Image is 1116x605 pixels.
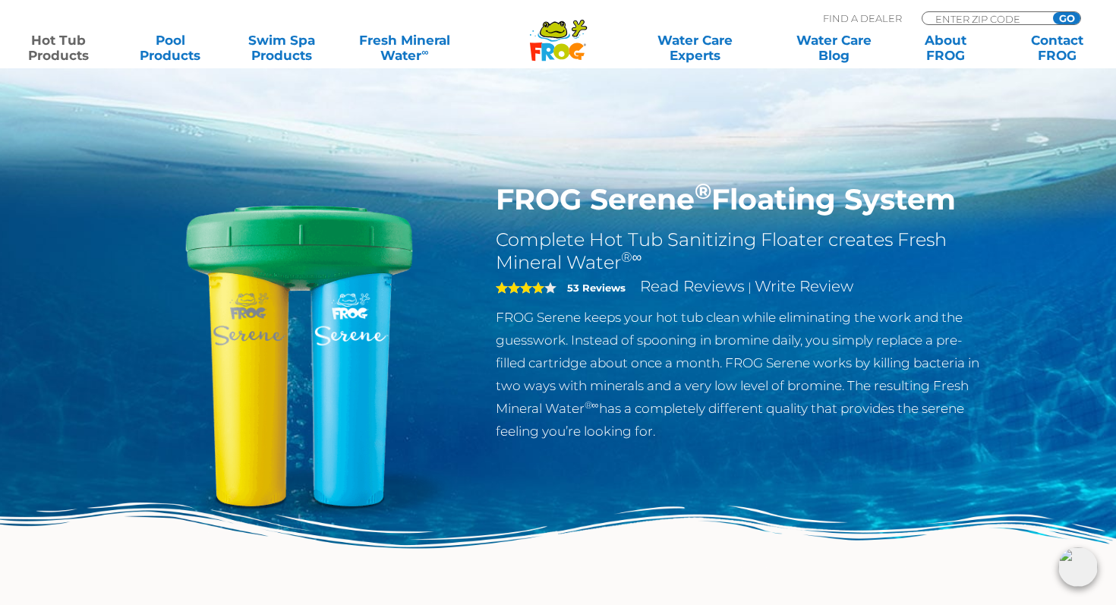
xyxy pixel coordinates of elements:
[934,12,1036,25] input: Zip Code Form
[823,11,902,25] p: Find A Dealer
[621,249,642,266] sup: ®∞
[695,178,711,204] sup: ®
[421,46,428,58] sup: ∞
[496,282,544,294] span: 4
[585,399,599,411] sup: ®∞
[748,280,752,295] span: |
[496,182,991,217] h1: FROG Serene Floating System
[640,277,745,295] a: Read Reviews
[567,282,626,294] strong: 53 Reviews
[496,228,991,274] h2: Complete Hot Tub Sanitizing Floater creates Fresh Mineral Water
[790,33,877,63] a: Water CareBlog
[350,33,459,63] a: Fresh MineralWater∞
[1053,12,1080,24] input: GO
[127,33,213,63] a: PoolProducts
[755,277,853,295] a: Write Review
[125,182,473,530] img: hot-tub-product-serene-floater.png
[238,33,325,63] a: Swim SpaProducts
[902,33,988,63] a: AboutFROG
[625,33,766,63] a: Water CareExperts
[15,33,102,63] a: Hot TubProducts
[496,306,991,443] p: FROG Serene keeps your hot tub clean while eliminating the work and the guesswork. Instead of spo...
[1014,33,1101,63] a: ContactFROG
[1058,547,1098,587] img: openIcon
